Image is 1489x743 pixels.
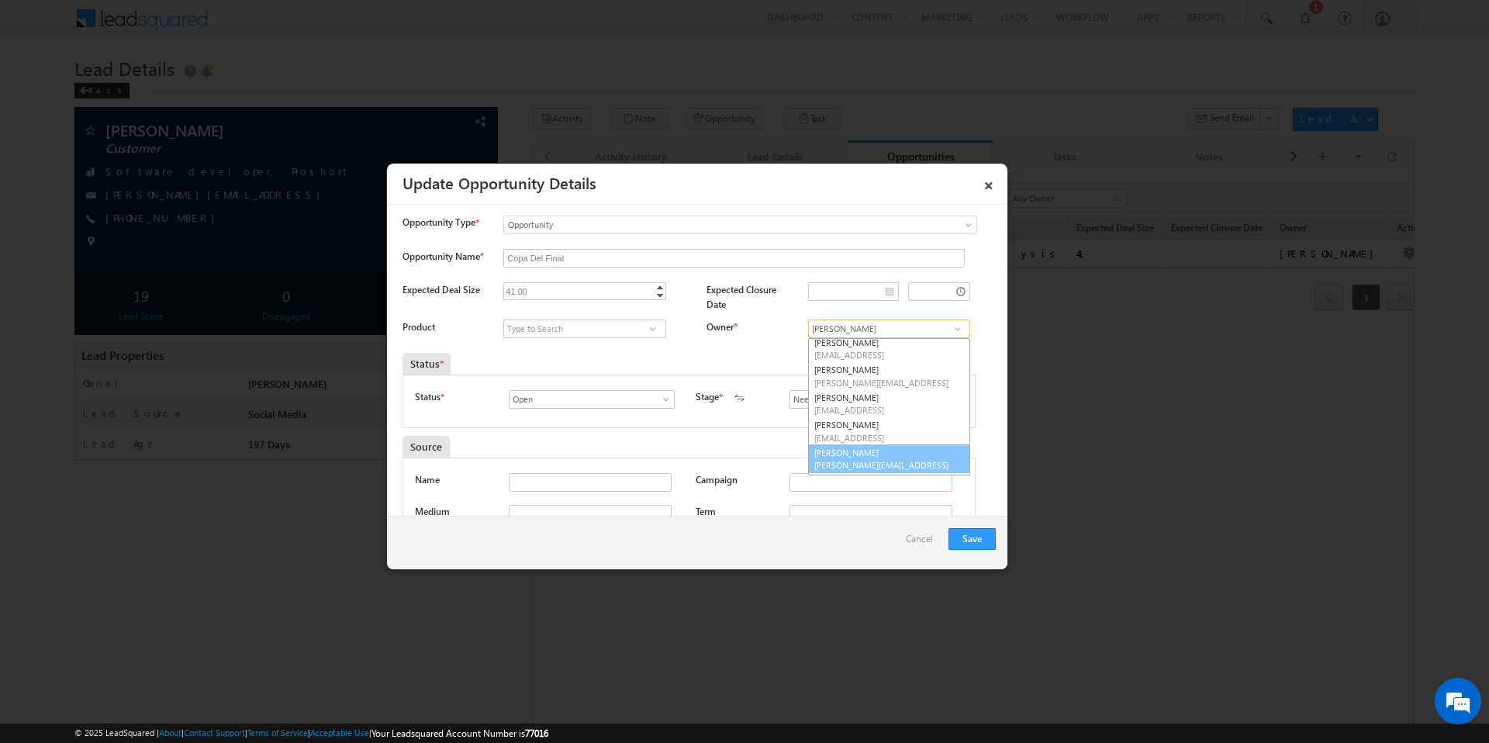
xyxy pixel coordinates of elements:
a: Update Opportunity Details [402,171,596,193]
input: Type to Search [808,320,970,338]
a: Contact Support [184,727,245,738]
span: 77016 [525,727,548,739]
a: Terms of Service [247,727,308,738]
span: Your Leadsquared Account Number is [371,727,548,739]
a: Decrement [654,291,666,299]
label: Term [696,505,716,519]
a: [PERSON_NAME] [809,417,969,445]
img: d_60004797649_company_0_60004797649 [26,81,65,102]
label: Expected Closure Date [706,284,776,310]
a: × [976,169,1002,196]
input: Type to Search [789,390,956,409]
span: Opportunity [504,218,746,232]
input: Type to Search [509,390,675,409]
span: [PERSON_NAME][EMAIL_ADDRESS] [814,377,964,389]
div: Source [402,436,450,458]
a: Show All Items [643,321,662,337]
label: Expected Deal Size [402,284,480,295]
label: Medium [415,505,450,519]
a: Cancel [906,528,941,558]
em: Start Chat [211,478,282,499]
span: [PERSON_NAME][EMAIL_ADDRESS] [814,459,964,471]
div: Minimize live chat window [254,8,292,45]
a: [PERSON_NAME] [809,362,969,390]
span: Opportunity Type [402,216,475,230]
label: Stage [696,390,719,404]
label: Campaign [696,473,738,487]
a: [PERSON_NAME] [809,472,969,500]
a: [PERSON_NAME] [808,444,970,474]
span: © 2025 LeadSquared | | | | | [74,726,548,741]
a: About [159,727,181,738]
a: Opportunity [503,216,977,234]
span: [EMAIL_ADDRESS] [814,432,964,444]
a: Increment [654,283,666,291]
div: Status [402,353,451,375]
div: 41.00 [503,282,530,300]
span: [EMAIL_ADDRESS] [814,349,964,361]
a: [PERSON_NAME] [809,335,969,363]
a: [PERSON_NAME] [809,390,969,418]
label: Product [402,321,435,333]
label: Status [415,390,440,404]
a: Show All Items [948,321,967,337]
label: Opportunity Name [402,251,483,262]
label: Owner [706,321,737,333]
span: [EMAIL_ADDRESS] [814,404,964,416]
div: Chat with us now [81,81,261,102]
label: Name [415,473,440,487]
a: Show All Items [652,392,672,407]
a: Acceptable Use [310,727,369,738]
input: Type to Search [503,320,665,338]
button: Save [948,528,996,550]
textarea: Type your message and hit 'Enter' [20,143,283,465]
